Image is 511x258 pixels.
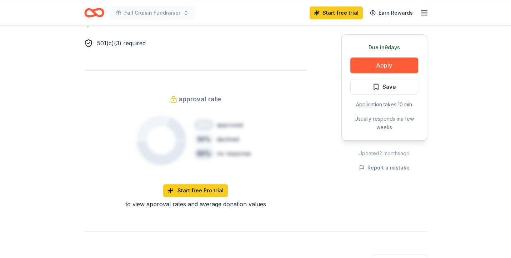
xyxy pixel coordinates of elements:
div: Application takes 10 min [350,100,418,109]
div: 20 % [194,119,214,131]
a: Start free trial [310,6,363,19]
button: Save [350,79,418,95]
span: 501(c)(3) required [97,40,146,47]
div: Due in 9 days [350,43,418,52]
button: Fall Cruisin Fundraiser [110,6,195,20]
div: to view approval rates and average donation values [84,200,307,208]
a: Earn Rewards [366,6,417,19]
div: no response [217,149,251,158]
button: Apply [350,57,418,73]
div: 30 % [194,133,214,145]
div: 50 % [194,148,214,159]
div: Usually responds in a few weeks [350,115,418,132]
span: Save [382,82,396,91]
div: Updated 2 months ago [341,149,427,158]
span: approval rate [179,93,221,105]
div: declined [217,135,239,143]
div: approved [217,121,243,129]
span: Fall Cruisin Fundraiser [124,9,180,17]
a: Start free Pro trial [163,184,228,197]
a: Home [84,4,104,21]
button: Report a mistake [359,163,410,172]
